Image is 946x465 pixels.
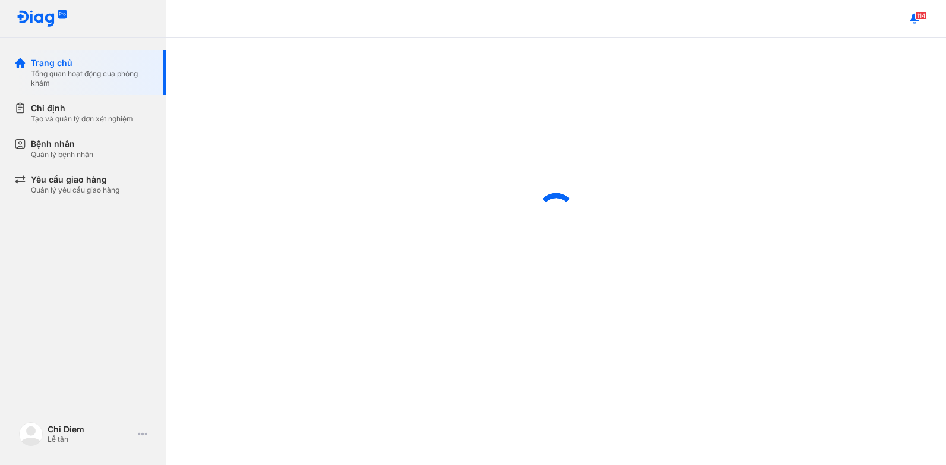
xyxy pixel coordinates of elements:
[31,174,119,186] div: Yêu cầu giao hàng
[19,422,43,446] img: logo
[31,102,133,114] div: Chỉ định
[31,114,133,124] div: Tạo và quản lý đơn xét nghiệm
[31,57,152,69] div: Trang chủ
[48,424,133,435] div: Chi Diem
[48,435,133,444] div: Lễ tân
[31,186,119,195] div: Quản lý yêu cầu giao hàng
[915,11,927,20] span: 114
[31,150,93,159] div: Quản lý bệnh nhân
[31,138,93,150] div: Bệnh nhân
[17,10,68,28] img: logo
[31,69,152,88] div: Tổng quan hoạt động của phòng khám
